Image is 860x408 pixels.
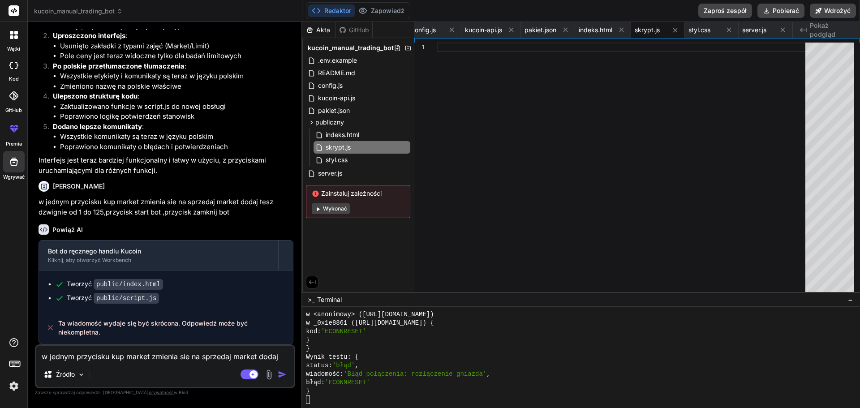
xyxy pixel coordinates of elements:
font: Usunięto zakładki z typami zajęć (Market/Limit) [60,42,209,50]
font: Zaproś zespół [704,7,747,14]
font: Zawsze sprawdzaj odpowiedzi. [GEOGRAPHIC_DATA] [35,390,149,395]
font: w jednym przycisku kup market zmienia sie na sprzedaj market dodaj tesz dzwignie od 1 do 125,przy... [39,198,273,216]
font: : [185,62,186,70]
font: Zainstaluj zależności [321,189,382,197]
font: >_ [308,296,314,303]
font: [PERSON_NAME] [53,182,105,190]
font: − [848,295,853,304]
img: ikona [278,370,287,379]
font: .env.example [318,56,357,64]
font: Tworzyć [67,280,92,288]
font: 'ECONNRESET' [325,379,370,386]
font: Bot do ręcznego handlu Kucoin [48,247,141,255]
font: Akta [316,26,330,34]
font: skrypt.js [326,143,351,151]
font: kucoin-api.js [318,94,355,102]
font: kucoin-api.js [465,26,502,34]
font: styl.css [326,156,348,163]
font: Wszystkie komunikaty są teraz w języku polskim [60,132,213,141]
font: } [306,345,310,352]
img: załącznik [264,369,274,380]
font: w <anonimowy> ([URL][DOMAIN_NAME]) [306,311,434,318]
font: Wdrożyć [824,7,851,14]
font: publiczny [315,118,344,126]
font: Powiąż AI [52,226,83,233]
font: w _0x1e8861 ([URL][DOMAIN_NAME]) { [306,319,434,326]
font: README.md [318,69,355,77]
font: status: [306,362,332,369]
font: : [138,92,139,100]
font: Uproszczono interfejs [53,31,125,40]
font: : [142,122,144,131]
font: Zapowiedź [371,7,404,14]
code: public/script.js [94,293,159,304]
font: 'Błąd połączenia: rozłączenie gniazda' [344,370,486,378]
font: prywatność [149,390,174,395]
font: Terminal [317,296,342,303]
font: Poprawiono komunikaty o błędach i potwierdzeniach [60,142,228,151]
font: Źródło [56,370,75,378]
font: Dodano lepsze komunikaty [53,122,142,131]
font: 1 [421,43,425,51]
font: } [306,387,310,395]
font: } [306,336,310,344]
font: Wszystkie etykiety i komunikaty są teraz w języku polskim [60,72,244,80]
font: Pole ceny jest teraz widoczne tylko dla badań limitowych [60,52,241,60]
font: Zmieniono nazwę na polskie właściwe [60,82,181,90]
font: Zaktualizowano funkcje w script.js do nowej obsługi [60,102,226,111]
button: Redaktor [308,4,355,17]
font: Tworzyć [67,294,92,301]
font: Wgrywać [3,174,25,180]
font: indeks.html [326,131,359,138]
font: Redaktor [324,7,351,14]
font: server.js [318,169,342,177]
font: pakiet.json [318,107,350,114]
font: Kliknij, aby otworzyć Workbench [48,257,131,263]
font: server.js [742,26,766,34]
font: indeks.html [579,26,612,34]
font: , [486,370,490,378]
font: config.js [411,26,436,34]
code: public/index.html [94,279,163,290]
img: Wybierz modele [77,371,85,378]
font: kucoin_manual_trading_bot [34,7,115,15]
font: Po polskie przetłumaczone tłumaczenia [53,62,185,70]
font: Wykonać [323,205,347,212]
font: w Bind [174,390,188,395]
font: Ulepszono strukturę kodu [53,92,138,100]
font: config.js [318,82,343,89]
font: styl.css [688,26,710,34]
font: kucoin_manual_trading_bot [308,44,394,52]
font: Pobierać [773,7,799,14]
button: Bot do ręcznego handlu KucoinKliknij, aby otworzyć Workbench [39,241,278,270]
button: Zapowiedź [355,4,408,17]
font: Interfejs jest teraz bardziej funkcjonalny i łatwy w użyciu, z przyciskami uruchamiającymi dla ró... [39,156,268,175]
button: Wykonać [312,203,350,214]
button: Pobierać [757,4,804,18]
font: , [355,362,358,369]
font: wiadomość: [306,370,344,378]
font: kod: [306,328,321,335]
button: − [846,292,855,307]
img: ustawienia [6,378,21,394]
button: Zaproś zespół [698,4,752,18]
font: skrypt.js [635,26,660,34]
font: Poprawiono logikę potwierdzeń stanowisk [60,112,194,120]
font: błąd: [306,379,325,386]
font: GitHub [349,26,369,34]
button: Wdrożyć [810,4,856,18]
font: GitHub [5,107,22,113]
font: 'błąd' [332,362,355,369]
font: Ta wiadomość wydaje się być skrócona. Odpowiedź może być niekompletna. [58,319,248,336]
font: : [125,31,127,40]
font: pakiet.json [525,26,556,34]
font: premia [6,141,22,147]
font: 'ECONNRESET' [321,328,366,335]
font: Każdy przycisk ma jasną etykietę z typem zlecenia [60,21,220,30]
font: Wynik testu: { [306,353,359,361]
font: wątki [7,46,20,52]
font: kod [9,76,19,82]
